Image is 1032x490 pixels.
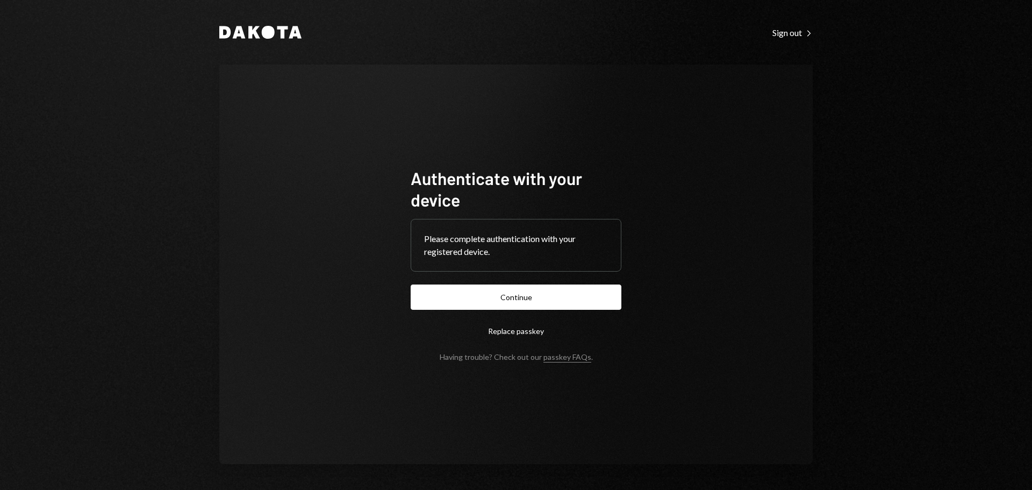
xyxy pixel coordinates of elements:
[543,352,591,363] a: passkey FAQs
[772,26,813,38] a: Sign out
[411,167,621,210] h1: Authenticate with your device
[411,285,621,310] button: Continue
[411,318,621,344] button: Replace passkey
[772,27,813,38] div: Sign out
[440,352,593,361] div: Having trouble? Check out our .
[424,232,608,258] div: Please complete authentication with your registered device.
